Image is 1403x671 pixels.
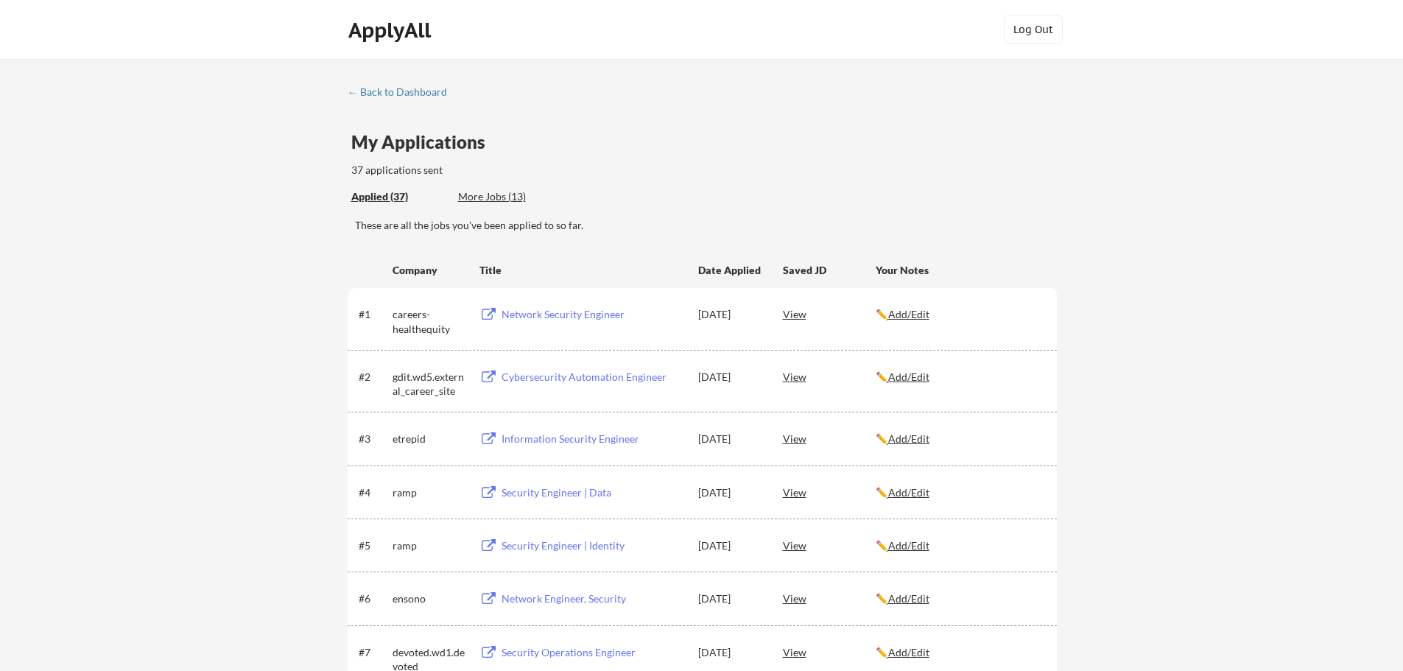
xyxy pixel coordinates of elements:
div: These are all the jobs you've been applied to so far. [351,189,447,205]
div: Company [393,263,466,278]
div: These are job applications we think you'd be a good fit for, but couldn't apply you to automatica... [458,189,566,205]
u: Add/Edit [888,486,929,499]
div: [DATE] [698,432,763,446]
div: View [783,585,876,611]
div: ramp [393,538,466,553]
div: ✏️ [876,307,1044,322]
div: Security Engineer | Data [502,485,684,500]
div: ✏️ [876,538,1044,553]
div: View [783,532,876,558]
div: #1 [359,307,387,322]
div: [DATE] [698,485,763,500]
div: These are all the jobs you've been applied to so far. [355,218,1057,233]
button: Log Out [1004,15,1063,44]
div: #3 [359,432,387,446]
div: #7 [359,645,387,660]
div: #5 [359,538,387,553]
u: Add/Edit [888,539,929,552]
u: Add/Edit [888,592,929,605]
div: Security Engineer | Identity [502,538,684,553]
div: Date Applied [698,263,763,278]
div: [DATE] [698,307,763,322]
div: etrepid [393,432,466,446]
div: [DATE] [698,591,763,606]
div: View [783,363,876,390]
div: 37 applications sent [351,163,636,178]
div: ✏️ [876,370,1044,384]
div: careers-healthequity [393,307,466,336]
div: gdit.wd5.external_career_site [393,370,466,398]
div: View [783,425,876,452]
a: ← Back to Dashboard [348,86,458,101]
u: Add/Edit [888,370,929,383]
div: My Applications [351,133,497,151]
div: #2 [359,370,387,384]
div: #6 [359,591,387,606]
div: ← Back to Dashboard [348,87,458,97]
div: ✏️ [876,432,1044,446]
div: Applied (37) [351,189,447,204]
div: View [783,301,876,327]
div: View [783,639,876,665]
div: [DATE] [698,370,763,384]
div: View [783,479,876,505]
u: Add/Edit [888,646,929,658]
div: ramp [393,485,466,500]
div: [DATE] [698,645,763,660]
div: [DATE] [698,538,763,553]
div: Security Operations Engineer [502,645,684,660]
u: Add/Edit [888,432,929,445]
div: Saved JD [783,256,876,283]
div: Network Engineer, Security [502,591,684,606]
div: ✏️ [876,485,1044,500]
div: #4 [359,485,387,500]
div: Cybersecurity Automation Engineer [502,370,684,384]
u: Add/Edit [888,308,929,320]
div: ✏️ [876,591,1044,606]
div: Your Notes [876,263,1044,278]
div: Title [479,263,684,278]
div: Information Security Engineer [502,432,684,446]
div: ensono [393,591,466,606]
div: Network Security Engineer [502,307,684,322]
div: ✏️ [876,645,1044,660]
div: More Jobs (13) [458,189,566,204]
div: ApplyAll [348,18,435,43]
